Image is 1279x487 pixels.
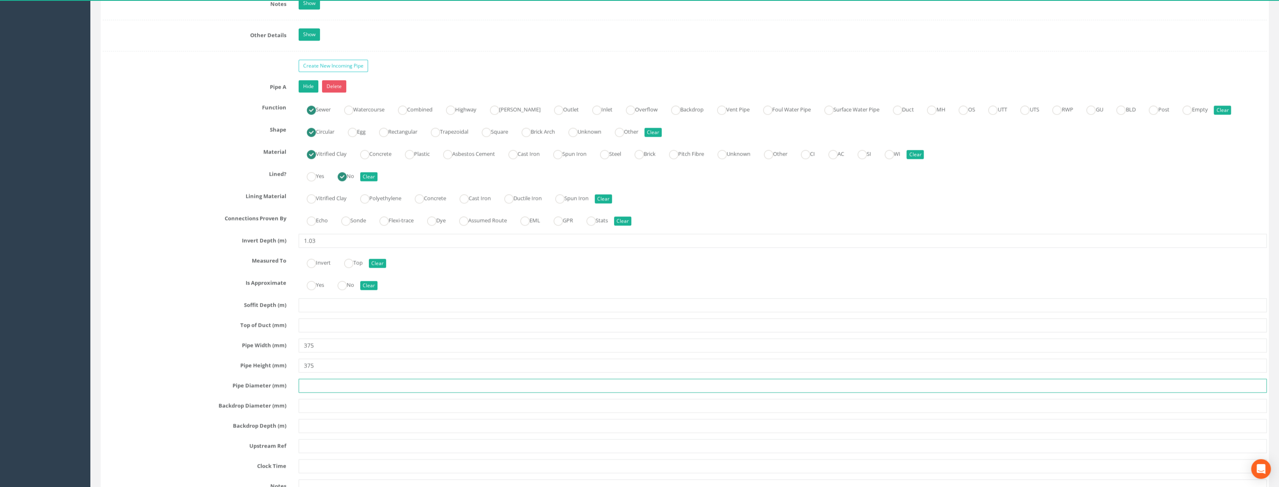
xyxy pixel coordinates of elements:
label: Other [607,125,638,137]
label: Other [756,147,787,159]
label: Invert [299,256,331,268]
label: Brick Arch [513,125,555,137]
label: OS [950,103,975,115]
label: Square [474,125,508,137]
label: Overflow [618,103,658,115]
label: Unknown [560,125,601,137]
label: MH [919,103,945,115]
label: Backdrop [663,103,704,115]
label: Clock Time [97,459,292,470]
label: Pipe Width (mm) [97,338,292,349]
label: CI [793,147,815,159]
label: Top [336,256,363,268]
label: Surface Water Pipe [816,103,879,115]
button: Clear [595,194,612,203]
label: Brick [626,147,656,159]
a: Show [299,28,320,41]
label: Backdrop Diameter (mm) [97,399,292,409]
label: Concrete [352,147,391,159]
label: Echo [299,214,328,225]
label: EML [512,214,540,225]
label: [PERSON_NAME] [482,103,541,115]
label: Egg [340,125,366,137]
label: Vitrified Clay [299,147,347,159]
a: Create New Incoming Pipe [299,60,368,72]
label: Sewer [299,103,331,115]
label: Asbestos Cement [435,147,495,159]
label: Stats [578,214,608,225]
label: Outlet [546,103,579,115]
label: Top of Duct (mm) [97,318,292,329]
label: Yes [299,169,324,181]
label: Assumed Route [451,214,507,225]
button: Clear [360,172,377,181]
label: Duct [885,103,913,115]
label: Material [97,145,292,156]
button: Clear [614,216,631,225]
label: AC [820,147,844,159]
label: Pipe Height (mm) [97,358,292,369]
label: Rectangular [371,125,417,137]
a: Hide [299,80,318,92]
label: Flexi-trace [371,214,414,225]
label: Vitrified Clay [299,191,347,203]
label: No [329,169,354,181]
label: Lined? [97,167,292,178]
label: Plastic [397,147,430,159]
label: Pipe Diameter (mm) [97,379,292,389]
label: Combined [390,103,432,115]
button: Clear [644,128,662,137]
button: Clear [1214,106,1231,115]
label: Is Approximate [97,276,292,287]
label: Upstream Ref [97,439,292,450]
label: Post [1141,103,1169,115]
a: Delete [322,80,346,92]
button: Clear [906,150,924,159]
label: UTS [1012,103,1039,115]
label: Unknown [709,147,750,159]
label: Inlet [584,103,612,115]
button: Clear [369,259,386,268]
label: Invert Depth (m) [97,234,292,244]
label: Circular [299,125,334,137]
div: Open Intercom Messenger [1251,459,1271,479]
label: SI [849,147,871,159]
label: Concrete [407,191,446,203]
label: Pipe A [97,80,292,91]
label: Highway [438,103,476,115]
label: Spun Iron [545,147,587,159]
label: Backdrop Depth (m) [97,419,292,430]
label: Watercourse [336,103,384,115]
label: UTT [980,103,1007,115]
label: No [329,278,354,290]
label: Pitch Fibre [661,147,704,159]
label: Lining Material [97,189,292,200]
label: Other Details [97,28,292,39]
label: Yes [299,278,324,290]
label: Soffit Depth (m) [97,298,292,309]
label: Connections Proven By [97,211,292,222]
label: Measured To [97,254,292,264]
label: Spun Iron [547,191,589,203]
label: Trapezoidal [423,125,468,137]
label: Sonde [333,214,366,225]
label: GPR [545,214,573,225]
label: Cast Iron [451,191,491,203]
label: RWP [1044,103,1073,115]
label: Vent Pipe [709,103,750,115]
label: BLD [1108,103,1135,115]
label: WI [876,147,900,159]
label: Polyethylene [352,191,401,203]
label: Cast Iron [500,147,540,159]
button: Clear [360,281,377,290]
label: Shape [97,123,292,133]
label: Function [97,101,292,111]
label: GU [1078,103,1103,115]
label: Dye [419,214,446,225]
label: Ductile Iron [496,191,542,203]
label: Foul Water Pipe [755,103,811,115]
label: Empty [1174,103,1208,115]
label: Steel [592,147,621,159]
